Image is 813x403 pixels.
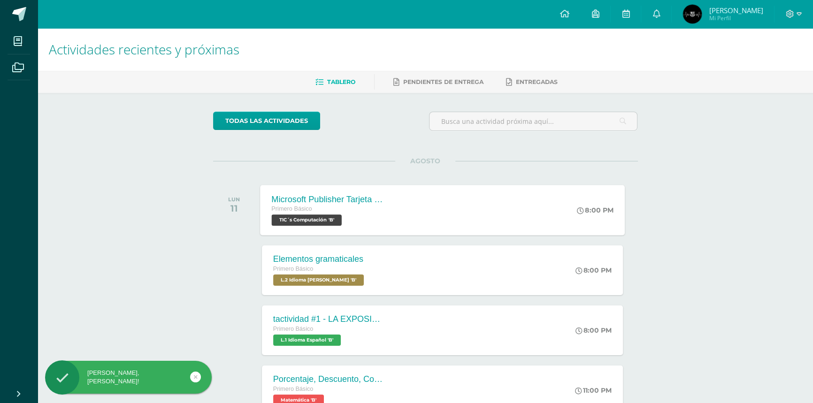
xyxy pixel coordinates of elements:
div: Porcentaje, Descuento, Comisión [273,374,386,384]
div: 8:00 PM [575,326,612,335]
span: Primero Básico [273,326,313,332]
span: L.2 Idioma Maya Kaqchikel 'B' [273,274,364,286]
span: AGOSTO [395,157,455,165]
span: Primero Básico [273,386,313,392]
span: L.1 Idioma Español 'B' [273,335,341,346]
a: Pendientes de entrega [393,75,483,90]
div: 11:00 PM [575,386,612,395]
a: todas las Actividades [213,112,320,130]
div: 8:00 PM [575,266,612,274]
div: 8:00 PM [577,206,614,214]
span: TIC´s Computación 'B' [271,214,341,226]
span: Primero Básico [271,205,312,212]
span: Pendientes de entrega [403,78,483,85]
span: Tablero [327,78,355,85]
a: Tablero [315,75,355,90]
span: Actividades recientes y próximas [49,40,239,58]
span: Mi Perfil [709,14,763,22]
div: [PERSON_NAME], [PERSON_NAME]! [45,369,212,386]
div: 11 [228,203,240,214]
span: Primero Básico [273,266,313,272]
img: 268cd5fa087cba37e991371f30ff5b70.png [683,5,702,23]
span: Entregadas [516,78,558,85]
div: Microsoft Publisher Tarjeta de invitación [271,194,385,204]
input: Busca una actividad próxima aquí... [430,112,637,130]
a: Entregadas [506,75,558,90]
div: LUN [228,196,240,203]
span: [PERSON_NAME] [709,6,763,15]
div: tactividad #1 - LA EXPOSICIÓN ORAL [273,314,386,324]
div: Elementos gramaticales [273,254,366,264]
